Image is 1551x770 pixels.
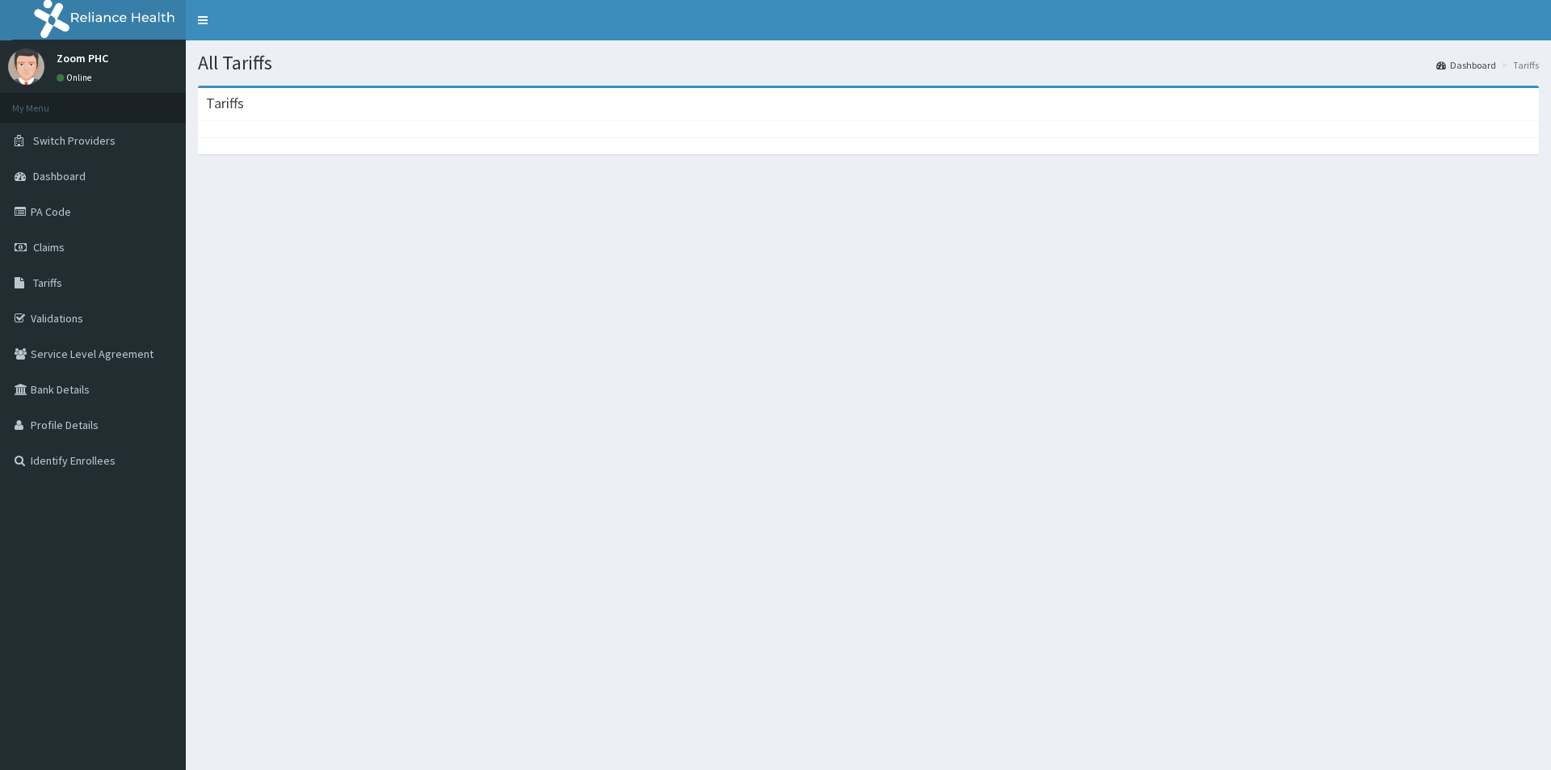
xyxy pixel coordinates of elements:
[33,240,65,255] span: Claims
[198,53,1539,74] h1: All Tariffs
[1436,58,1496,72] a: Dashboard
[33,169,86,183] span: Dashboard
[8,48,44,85] img: User Image
[33,276,62,290] span: Tariffs
[206,96,244,111] h3: Tariffs
[33,133,116,148] span: Switch Providers
[1498,58,1539,72] li: Tariffs
[57,53,108,64] p: Zoom PHC
[57,72,95,83] a: Online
